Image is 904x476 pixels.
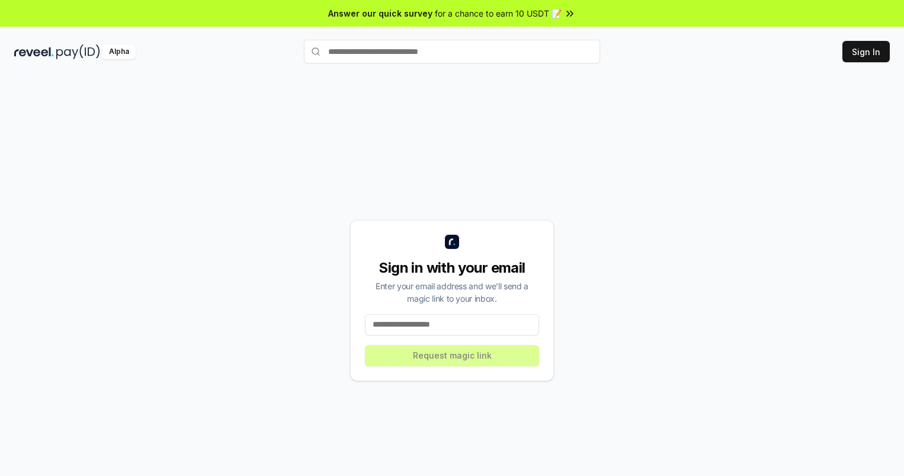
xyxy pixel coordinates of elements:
div: Alpha [102,44,136,59]
img: logo_small [445,235,459,249]
span: for a chance to earn 10 USDT 📝 [435,7,562,20]
img: reveel_dark [14,44,54,59]
span: Answer our quick survey [328,7,432,20]
button: Sign In [842,41,890,62]
div: Enter your email address and we’ll send a magic link to your inbox. [365,280,539,305]
div: Sign in with your email [365,258,539,277]
img: pay_id [56,44,100,59]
